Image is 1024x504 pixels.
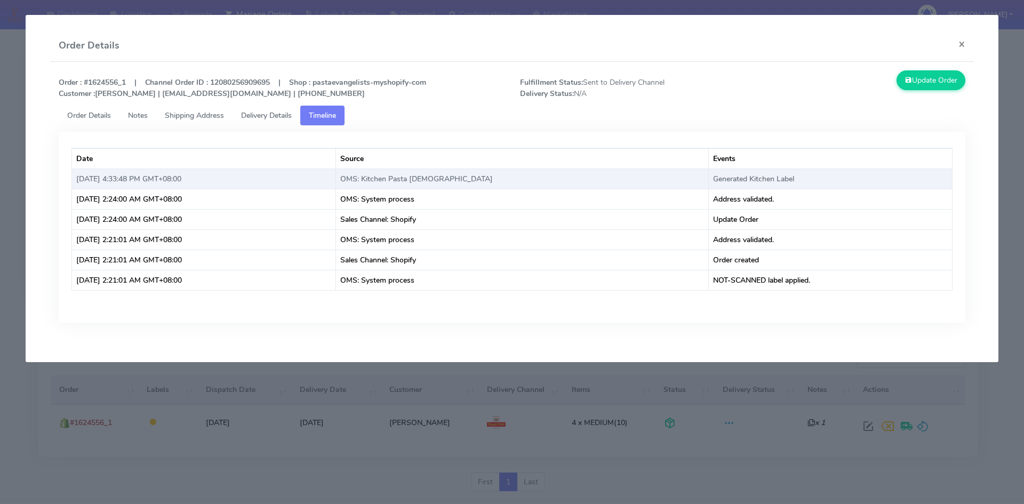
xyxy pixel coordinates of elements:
td: [DATE] 2:24:00 AM GMT+08:00 [72,189,337,209]
td: OMS: System process [336,270,709,290]
td: Order created [709,250,953,270]
td: [DATE] 2:21:01 AM GMT+08:00 [72,250,337,270]
strong: Fulfillment Status: [520,77,583,87]
td: OMS: System process [336,229,709,250]
button: Close [950,30,974,58]
td: Update Order [709,209,953,229]
th: Events [709,148,953,169]
h4: Order Details [59,38,119,53]
strong: Delivery Status: [520,89,574,99]
td: [DATE] 4:33:48 PM GMT+08:00 [72,169,337,189]
span: Shipping Address [165,110,224,121]
td: NOT-SCANNED label applied. [709,270,953,290]
td: Generated Kitchen Label [709,169,953,189]
span: Notes [128,110,148,121]
span: Sent to Delivery Channel N/A [512,77,743,99]
strong: Customer : [59,89,95,99]
ul: Tabs [59,106,966,125]
span: Delivery Details [241,110,292,121]
strong: Order : #1624556_1 | Channel Order ID : 12080256909695 | Shop : pastaevangelists-myshopify-com [P... [59,77,426,99]
td: [DATE] 2:24:00 AM GMT+08:00 [72,209,337,229]
span: Order Details [67,110,111,121]
td: OMS: System process [336,189,709,209]
th: Date [72,148,337,169]
th: Source [336,148,709,169]
td: Sales Channel: Shopify [336,209,709,229]
td: Sales Channel: Shopify [336,250,709,270]
span: Timeline [309,110,336,121]
td: [DATE] 2:21:01 AM GMT+08:00 [72,229,337,250]
td: Address validated. [709,229,953,250]
td: OMS: Kitchen Pasta [DEMOGRAPHIC_DATA] [336,169,709,189]
button: Update Order [897,70,966,90]
td: [DATE] 2:21:01 AM GMT+08:00 [72,270,337,290]
td: Address validated. [709,189,953,209]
